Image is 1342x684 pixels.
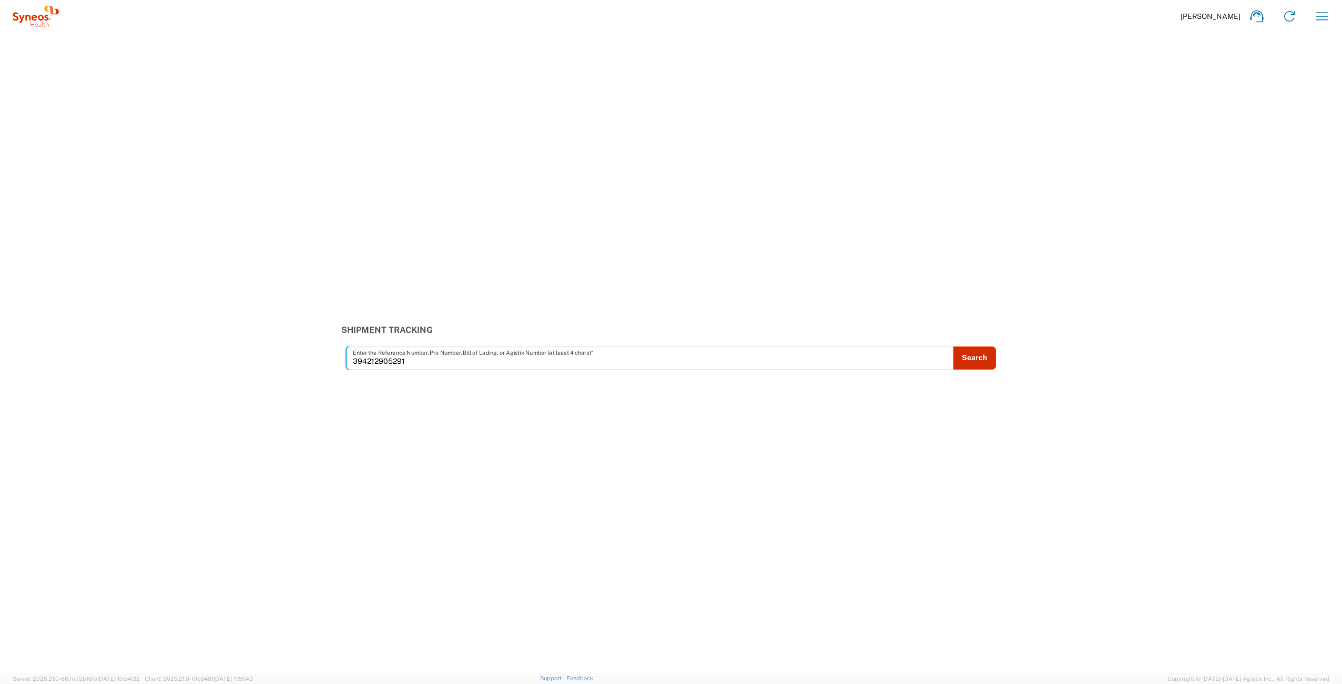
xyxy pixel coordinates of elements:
h3: Shipment Tracking [341,325,1001,335]
a: Feedback [566,675,593,681]
span: Server: 2025.21.0-667a72bf6fa [13,676,140,682]
span: Client: 2025.21.0-f0c8481 [145,676,253,682]
span: Copyright © [DATE]-[DATE] Agistix Inc., All Rights Reserved [1167,674,1329,683]
span: [DATE] 11:51:43 [213,676,253,682]
span: [DATE] 10:54:32 [97,676,140,682]
span: [PERSON_NAME] [1181,12,1241,21]
a: Support [540,675,566,681]
button: Search [953,346,996,370]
